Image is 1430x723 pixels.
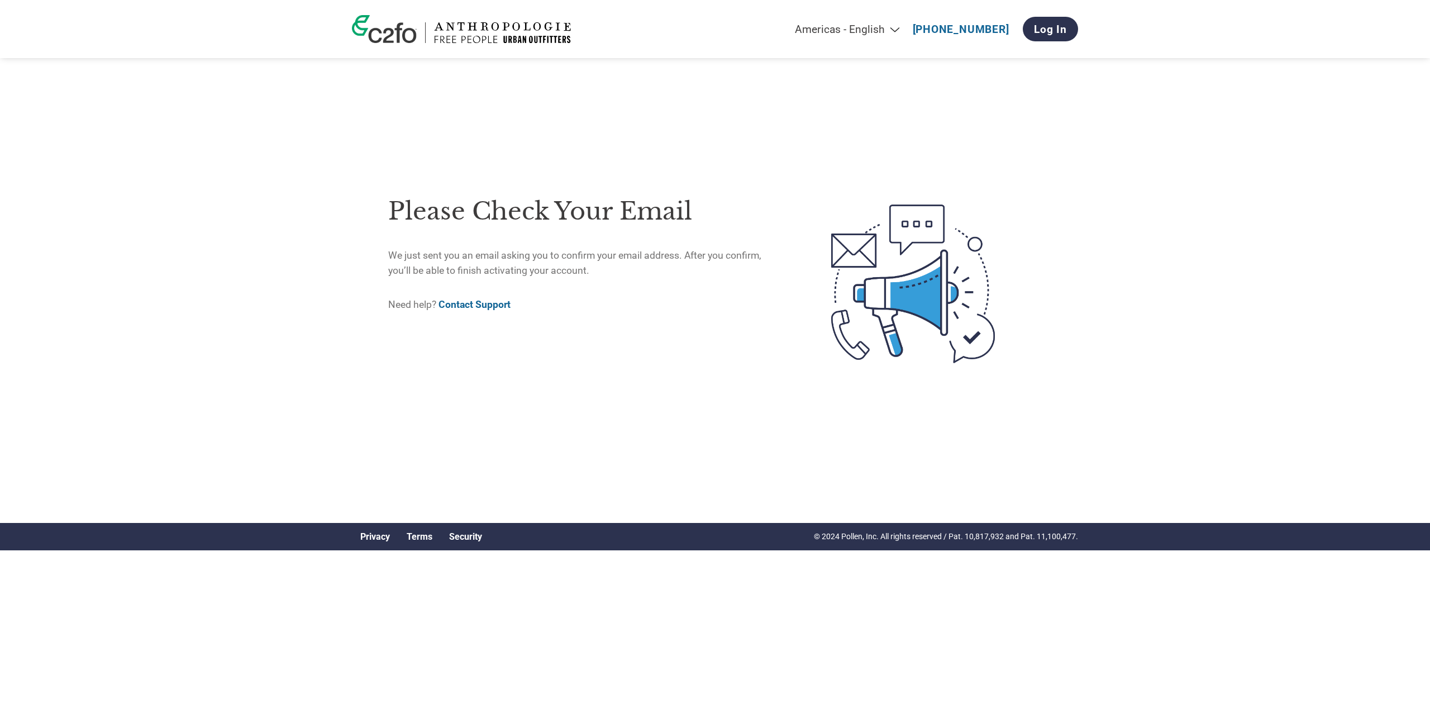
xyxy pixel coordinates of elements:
[352,15,417,43] img: c2fo logo
[407,531,432,542] a: Terms
[784,184,1042,383] img: open-email
[449,531,482,542] a: Security
[1023,17,1078,41] a: Log In
[913,23,1009,36] a: [PHONE_NUMBER]
[388,248,784,278] p: We just sent you an email asking you to confirm your email address. After you confirm, you’ll be ...
[360,531,390,542] a: Privacy
[388,297,784,312] p: Need help?
[438,299,511,310] a: Contact Support
[814,531,1078,543] p: © 2024 Pollen, Inc. All rights reserved / Pat. 10,817,932 and Pat. 11,100,477.
[434,22,571,43] img: Urban Outfitters
[388,193,784,230] h1: Please check your email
